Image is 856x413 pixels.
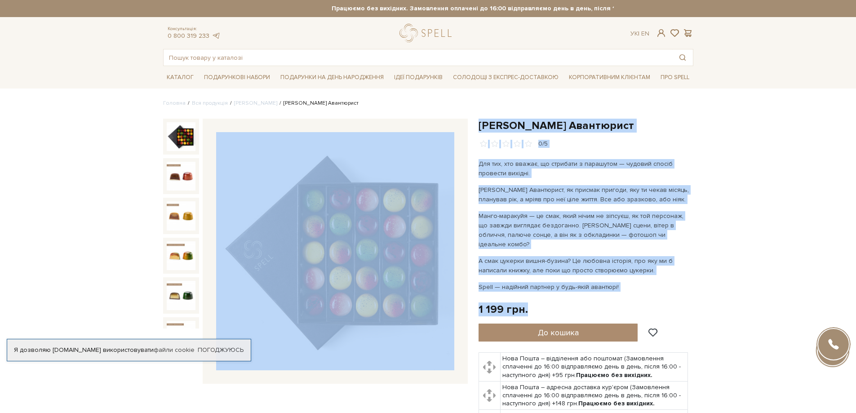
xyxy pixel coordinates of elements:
span: | [638,30,639,37]
li: [PERSON_NAME] Авантюрист [277,99,359,107]
span: Ідеї подарунків [390,71,446,84]
a: файли cookie [154,346,195,354]
a: Солодощі з експрес-доставкою [449,70,562,85]
a: logo [399,24,456,42]
img: Сет цукерок Авантюрист [167,281,195,310]
div: Ук [630,30,649,38]
div: 0/5 [538,140,548,148]
b: Працюємо без вихідних. [576,371,652,379]
p: Spell — надійний партнер у будь-якій авантюрі! [479,282,689,292]
a: Головна [163,100,186,107]
input: Пошук товару у каталозі [164,49,672,66]
div: Я дозволяю [DOMAIN_NAME] використовувати [7,346,251,354]
a: [PERSON_NAME] [234,100,277,107]
a: Погоджуюсь [198,346,244,354]
p: [PERSON_NAME] Авантюрист, як присмак пригоди, яку ти чекав місяць, планував рік, а мріяв про неї ... [479,185,689,204]
p: А смак цукерки вишня-бузина? Це любовна історія, про яку ми б написали книжку, але поки що просто... [479,256,689,275]
a: En [641,30,649,37]
b: Працюємо без вихідних. [578,400,655,407]
button: Пошук товару у каталозі [672,49,693,66]
h1: [PERSON_NAME] Авантюрист [479,119,693,133]
span: Про Spell [657,71,693,84]
span: Каталог [163,71,197,84]
a: 0 800 319 233 [168,32,209,40]
div: 1 199 грн. [479,302,528,316]
span: Подарункові набори [200,71,274,84]
img: Сет цукерок Авантюрист [167,241,195,270]
span: Подарунки на День народження [277,71,387,84]
img: Сет цукерок Авантюрист [167,201,195,230]
img: Сет цукерок Авантюрист [216,132,454,370]
button: До кошика [479,324,638,342]
strong: Працюємо без вихідних. Замовлення оплачені до 16:00 відправляємо день в день, після 16:00 - насту... [243,4,773,13]
a: Корпоративним клієнтам [565,70,654,85]
td: Нова Пошта – адресна доставка кур'єром (Замовлення сплаченні до 16:00 відправляємо день в день, п... [501,381,688,410]
a: Вся продукція [192,100,228,107]
td: Нова Пошта – відділення або поштомат (Замовлення сплаченні до 16:00 відправляємо день в день, піс... [501,353,688,382]
p: Для тих, хто вважає, що стрибати з парашутом — чудовий спосіб провести вихідні. [479,159,689,178]
img: Сет цукерок Авантюрист [167,321,195,350]
img: Сет цукерок Авантюрист [167,122,195,151]
a: telegram [212,32,221,40]
span: Консультація: [168,26,221,32]
span: До кошика [538,328,579,338]
p: Манго-маракуйя — це смак, який нічим не зіпсуєш, як той персонаж, що завжди виглядає бездоганно. ... [479,211,689,249]
img: Сет цукерок Авантюрист [167,162,195,191]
